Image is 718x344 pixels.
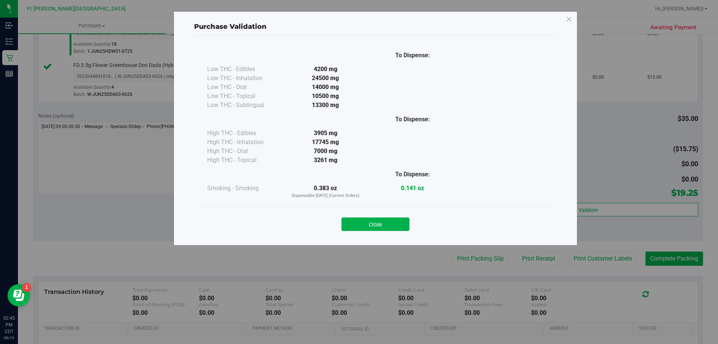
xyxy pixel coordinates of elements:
[22,283,31,292] iframe: Resource center unread badge
[207,101,282,110] div: Low THC - Sublingual
[282,147,369,156] div: 7000 mg
[401,185,424,192] strong: 0.141 oz
[207,83,282,92] div: Low THC - Oral
[282,129,369,138] div: 3905 mg
[207,147,282,156] div: High THC - Oral
[282,92,369,101] div: 10500 mg
[282,101,369,110] div: 13300 mg
[282,184,369,199] div: 0.383 oz
[282,74,369,83] div: 24500 mg
[282,65,369,74] div: 4200 mg
[282,156,369,165] div: 3261 mg
[369,115,456,124] div: To Dispense:
[207,129,282,138] div: High THC - Edibles
[207,65,282,74] div: Low THC - Edibles
[282,83,369,92] div: 14000 mg
[369,51,456,60] div: To Dispense:
[207,184,282,193] div: Smoking - Smoking
[207,74,282,83] div: Low THC - Inhalation
[369,170,456,179] div: To Dispense:
[207,156,282,165] div: High THC - Topical
[7,284,30,307] iframe: Resource center
[282,193,369,199] p: Dispensable [DATE] (Current Orders)
[194,22,267,31] span: Purchase Validation
[207,92,282,101] div: Low THC - Topical
[207,138,282,147] div: High THC - Inhalation
[341,217,409,231] button: Close
[282,138,369,147] div: 17745 mg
